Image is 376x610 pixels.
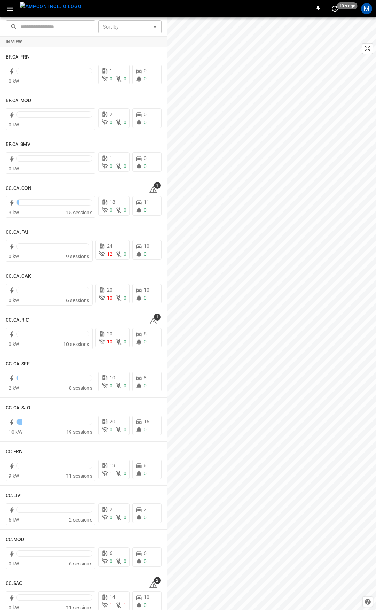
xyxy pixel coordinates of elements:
span: 0 [124,339,126,345]
span: 0 [110,383,112,388]
span: 10 [110,375,115,380]
span: 24 [107,243,112,249]
span: 1 [110,602,112,608]
span: 0 [144,602,147,608]
span: 10 s ago [337,2,358,9]
span: 13 [110,463,115,468]
span: 1 [110,155,112,161]
span: 0 [144,471,147,476]
span: 11 [144,199,149,205]
span: 0 [124,515,126,520]
span: 0 [124,383,126,388]
span: 10 [144,243,149,249]
h6: CC.CA.SFF [6,360,30,368]
button: set refresh interval [329,3,340,14]
h6: CC.MOD [6,536,24,543]
span: 0 [144,155,147,161]
span: 9 kW [9,473,19,479]
span: 0 [144,295,147,301]
span: 1 [124,602,126,608]
span: 0 [110,427,112,432]
h6: BF.CA.FRN [6,53,30,61]
img: ampcontrol.io logo [20,2,81,11]
span: 0 [124,471,126,476]
span: 0 kW [9,561,19,566]
span: 2 [110,507,112,512]
span: 0 [144,207,147,213]
canvas: Map [167,17,376,610]
span: 0 [144,111,147,117]
span: 0 [144,76,147,82]
span: 0 [144,427,147,432]
span: 10 sessions [63,341,89,347]
span: 1 [154,314,161,321]
span: 0 [110,76,112,82]
h6: CC.SAC [6,580,23,587]
span: 0 [124,427,126,432]
span: 2 [144,507,147,512]
span: 2 [110,111,112,117]
span: 2 sessions [69,517,92,523]
span: 0 [124,207,126,213]
span: 15 sessions [66,210,92,215]
h6: CC.CA.OAK [6,272,31,280]
h6: CC.CA.SJO [6,404,30,412]
span: 0 [124,295,126,301]
span: 2 [154,577,161,584]
span: 20 [107,331,112,337]
span: 1 [154,182,161,189]
span: 18 [110,199,115,205]
span: 0 [144,68,147,74]
span: 0 [110,207,112,213]
span: 0 kW [9,122,19,128]
span: 0 [124,558,126,564]
span: 2 kW [9,385,19,391]
span: 0 [110,558,112,564]
h6: CC.CA.FAI [6,229,28,236]
span: 6 sessions [66,298,89,303]
span: 0 [110,515,112,520]
span: 6 [144,550,147,556]
h6: CC.CA.RIC [6,316,29,324]
span: 14 [110,594,115,600]
span: 6 [110,550,112,556]
span: 0 [144,119,147,125]
span: 8 [144,375,147,380]
span: 16 [144,419,149,424]
span: 8 [144,463,147,468]
span: 0 kW [9,78,19,84]
span: 0 [110,119,112,125]
span: 0 [144,558,147,564]
span: 8 sessions [69,385,92,391]
h6: BF.CA.SMV [6,141,30,148]
span: 10 [144,594,149,600]
span: 0 [144,383,147,388]
span: 10 [107,295,112,301]
span: 19 sessions [66,429,92,435]
span: 3 kW [9,210,19,215]
span: 0 [144,515,147,520]
span: 10 [144,287,149,293]
h6: CC.CA.CON [6,185,31,192]
span: 20 [110,419,115,424]
div: profile-icon [361,3,372,14]
span: 6 kW [9,517,19,523]
h6: CC.FRN [6,448,23,456]
span: 0 [144,251,147,257]
span: 0 [144,163,147,169]
span: 1 [110,471,112,476]
span: 9 sessions [66,254,89,259]
span: 6 [144,331,147,337]
h6: CC.LIV [6,492,21,500]
span: 12 [107,251,112,257]
h6: BF.CA.MOD [6,97,31,105]
span: 0 kW [9,166,19,171]
span: 6 sessions [69,561,92,566]
span: 0 [124,251,126,257]
span: 0 kW [9,298,19,303]
span: 0 [144,339,147,345]
span: 20 [107,287,112,293]
span: 10 [107,339,112,345]
span: 10 kW [9,429,22,435]
span: 0 [110,163,112,169]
